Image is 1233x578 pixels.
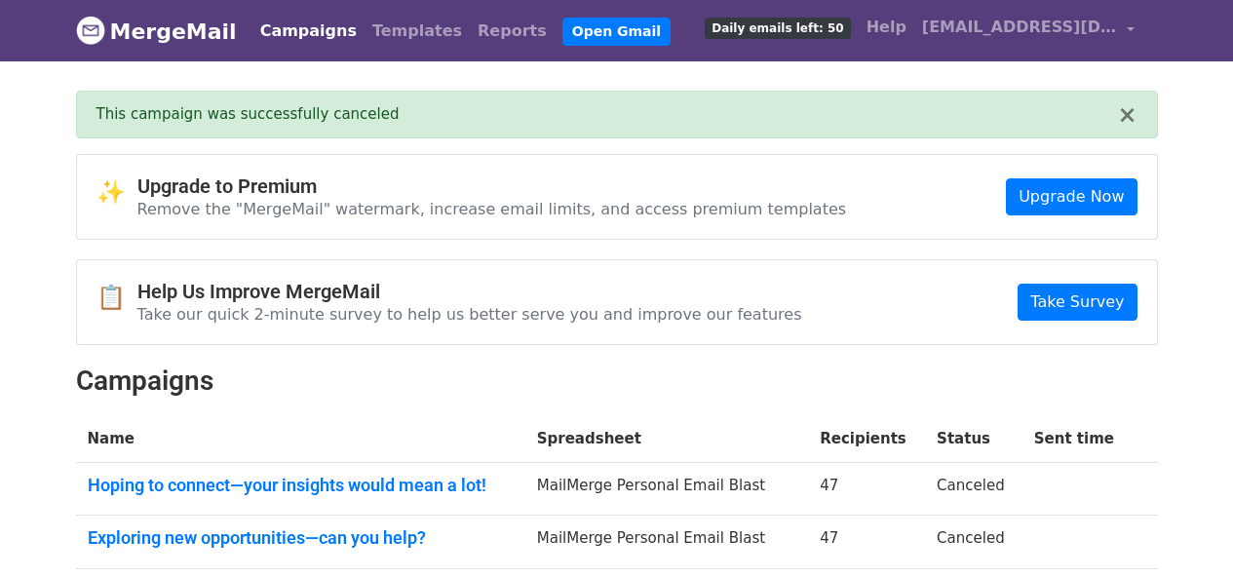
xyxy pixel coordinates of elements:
button: × [1117,103,1137,127]
th: Sent time [1022,416,1133,462]
span: ✨ [96,178,137,207]
a: [EMAIL_ADDRESS][DOMAIN_NAME] [914,8,1142,54]
a: MergeMail [76,11,237,52]
div: This campaign was successfully canceled [96,103,1118,126]
td: Canceled [925,462,1022,516]
th: Spreadsheet [525,416,808,462]
a: Take Survey [1018,284,1137,321]
th: Recipients [808,416,925,462]
img: MergeMail logo [76,16,105,45]
h4: Upgrade to Premium [137,174,847,198]
a: Templates [365,12,470,51]
a: Campaigns [252,12,365,51]
a: Daily emails left: 50 [697,8,858,47]
th: Name [76,416,525,462]
th: Status [925,416,1022,462]
td: MailMerge Personal Email Blast [525,462,808,516]
td: MailMerge Personal Email Blast [525,516,808,569]
a: Open Gmail [562,18,671,46]
a: Hoping to connect—your insights would mean a lot! [88,475,514,496]
iframe: Chat Widget [1136,484,1233,578]
h4: Help Us Improve MergeMail [137,280,802,303]
a: Help [859,8,914,47]
span: Daily emails left: 50 [705,18,850,39]
td: 47 [808,516,925,569]
p: Take our quick 2-minute survey to help us better serve you and improve our features [137,304,802,325]
a: Upgrade Now [1006,178,1137,215]
h2: Campaigns [76,365,1158,398]
span: 📋 [96,284,137,312]
a: Exploring new opportunities—can you help? [88,527,514,549]
td: Canceled [925,516,1022,569]
p: Remove the "MergeMail" watermark, increase email limits, and access premium templates [137,199,847,219]
span: [EMAIL_ADDRESS][DOMAIN_NAME] [922,16,1117,39]
td: 47 [808,462,925,516]
a: Reports [470,12,555,51]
